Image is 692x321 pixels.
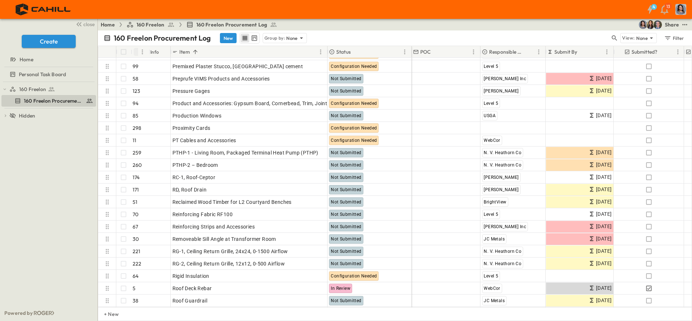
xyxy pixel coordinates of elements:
span: [PERSON_NAME] [484,89,518,94]
p: 174 [133,174,140,181]
p: 38 [133,297,138,304]
button: Sort [432,48,440,56]
span: Not Submitted [331,89,361,94]
span: Removeable Sill Angle at Transformer Room [172,235,276,243]
h6: 4 [653,4,655,10]
div: Share [665,21,679,28]
span: PTHP-2 – Bedroom [172,161,218,169]
span: Rigid Insulation [172,272,209,280]
span: RG-2, Ceiling Return Grille, 12x12, 0-500 Airflow [172,260,285,267]
p: + New [104,310,108,318]
span: [DATE] [596,198,612,206]
span: Not Submitted [331,261,361,266]
button: Menu [400,48,409,56]
span: Configuration Needed [331,64,377,69]
p: 58 [133,75,138,82]
button: Menu [316,48,325,56]
span: Not Submitted [331,298,361,303]
span: Not Submitted [331,187,361,192]
div: Info [149,46,171,58]
button: kanban view [250,34,259,42]
p: 221 [133,248,141,255]
span: N. V. Heathorn Co [484,261,521,266]
button: test [680,20,689,29]
p: 160 Freelon Procurement Log [114,33,211,43]
button: Sort [659,48,667,56]
p: 11 [133,137,136,144]
span: In Review [331,286,350,291]
span: Level 5 [484,273,498,279]
button: Sort [579,48,587,56]
button: Sort [134,48,142,56]
span: [DATE] [596,185,612,194]
a: Home [1,54,95,65]
span: 160 Freelon Procurement Log [196,21,267,28]
span: [DATE] [596,247,612,255]
span: Not Submitted [331,162,361,168]
span: RD, Roof Drain [172,186,207,193]
span: WebCor [484,286,500,291]
p: 51 [133,198,137,206]
span: PTHP-1 - Living Room, Packaged Terminal Heat Pump (PTHP) [172,149,318,156]
a: Personal Task Board [1,69,95,79]
p: 222 [133,260,142,267]
p: Item [179,48,190,55]
button: Sort [191,48,199,56]
p: 5 [133,285,136,292]
button: Menu [603,48,611,56]
span: RC-1, Roof-Ceptor [172,174,216,181]
div: Personal Task Boardtest [1,69,96,80]
button: close [73,19,96,29]
span: RG-1, Ceiling Return Grille, 24x24, 0-1500 Airflow [172,248,288,255]
span: [DATE] [596,161,612,169]
span: [DATE] [596,296,612,305]
p: 99 [133,63,138,70]
span: [PERSON_NAME] Inc [484,224,526,229]
p: 64 [133,272,138,280]
span: [PERSON_NAME] Inc [484,76,526,81]
p: 259 [133,149,142,156]
p: Submit By [554,48,578,55]
p: 123 [133,87,141,95]
button: Filter [661,33,686,43]
p: POC [420,48,431,55]
span: Not Submitted [331,212,361,217]
span: Configuration Needed [331,101,377,106]
div: 160 Freelon Procurement Logtest [1,95,96,107]
a: 160 Freelon [126,21,175,28]
span: Proximity Cards [172,124,210,132]
span: Configuration Needed [331,125,377,131]
button: Sort [526,48,534,56]
span: Premixed Plaster Stucco, [GEOGRAPHIC_DATA] cement [172,63,303,70]
span: [DATE] [596,222,612,231]
button: Create [22,35,76,48]
span: Not Submitted [331,249,361,254]
span: [DATE] [596,148,612,157]
p: 171 [133,186,139,193]
span: Personal Task Board [19,71,66,78]
span: Not Submitted [331,175,361,180]
p: None [636,34,648,42]
span: 160 Freelon [137,21,164,28]
p: 94 [133,100,138,107]
span: Hidden [19,112,35,119]
p: Submitted? [631,48,658,55]
span: Reclaimed Wood Timber for L2 Courtyard Benches [172,198,292,206]
p: Responsible Contractor [489,48,525,55]
p: 30 [133,235,139,243]
span: [DATE] [596,235,612,243]
span: JC Metals [484,298,505,303]
span: [PERSON_NAME] [484,175,518,180]
button: 4 [643,3,657,16]
span: N. V. Heathorn Co [484,162,521,168]
span: Production Windows [172,112,222,119]
button: New [220,33,237,43]
button: Menu [469,48,478,56]
span: Level 5 [484,101,498,106]
span: [DATE] [596,74,612,83]
span: Preprufe VIMS Products and Accessories [172,75,270,82]
span: [DATE] [596,173,612,181]
p: None [286,34,298,42]
a: 160 Freelon [9,84,95,94]
span: Level 5 [484,64,498,69]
